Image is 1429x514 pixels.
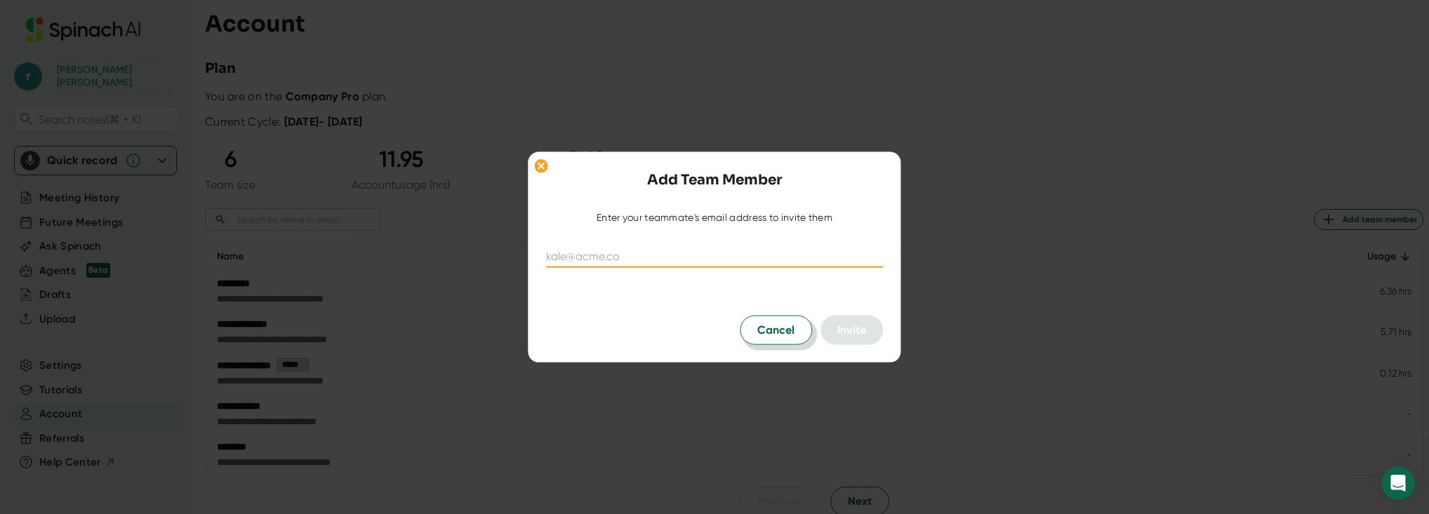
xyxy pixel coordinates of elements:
[820,315,883,344] button: Invite
[597,212,832,224] div: Enter your teammate's email address to invite them
[740,315,812,344] button: Cancel
[757,321,795,338] span: Cancel
[647,170,782,191] h3: Add Team Member
[546,245,883,267] input: kale@acme.co
[1381,466,1415,500] iframe: Intercom live chat
[837,323,866,336] span: Invite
